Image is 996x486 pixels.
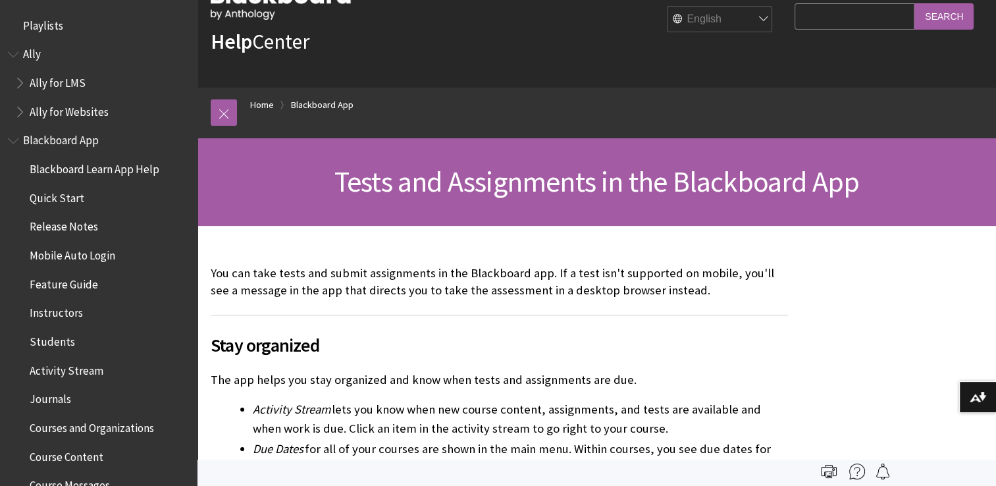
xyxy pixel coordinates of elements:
li: for all of your courses are shown in the main menu. Within courses, you see due dates for that co... [253,440,788,477]
img: Print [821,464,837,479]
span: Release Notes [30,216,98,234]
span: Ally for LMS [30,72,86,90]
span: Quick Start [30,187,84,205]
span: Blackboard App [23,130,99,148]
span: Feature Guide [30,273,98,291]
input: Search [914,3,974,29]
span: Activity Stream [30,360,103,377]
span: Instructors [30,302,83,320]
img: More help [849,464,865,479]
a: Home [250,97,274,113]
span: Course Content [30,446,103,464]
p: You can take tests and submit assignments in the Blackboard app. If a test isn't supported on mob... [211,265,788,299]
li: lets you know when new course content, assignments, and tests are available and when work is due.... [253,400,788,437]
span: Activity Stream [253,402,330,417]
span: Courses and Organizations [30,417,154,435]
p: The app helps you stay organized and know when tests and assignments are due. [211,371,788,389]
span: Stay organized [211,331,788,359]
span: Mobile Auto Login [30,244,115,262]
nav: Book outline for Anthology Ally Help [8,43,190,123]
span: Ally for Websites [30,101,109,119]
a: HelpCenter [211,28,309,55]
select: Site Language Selector [668,7,773,33]
img: Follow this page [875,464,891,479]
a: Blackboard App [291,97,354,113]
span: Ally [23,43,41,61]
span: Students [30,331,75,348]
strong: Help [211,28,252,55]
span: Playlists [23,14,63,32]
span: Journals [30,389,71,406]
span: Blackboard Learn App Help [30,158,159,176]
nav: Book outline for Playlists [8,14,190,37]
span: Tests and Assignments in the Blackboard App [334,163,860,200]
span: Due Dates [253,441,303,456]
